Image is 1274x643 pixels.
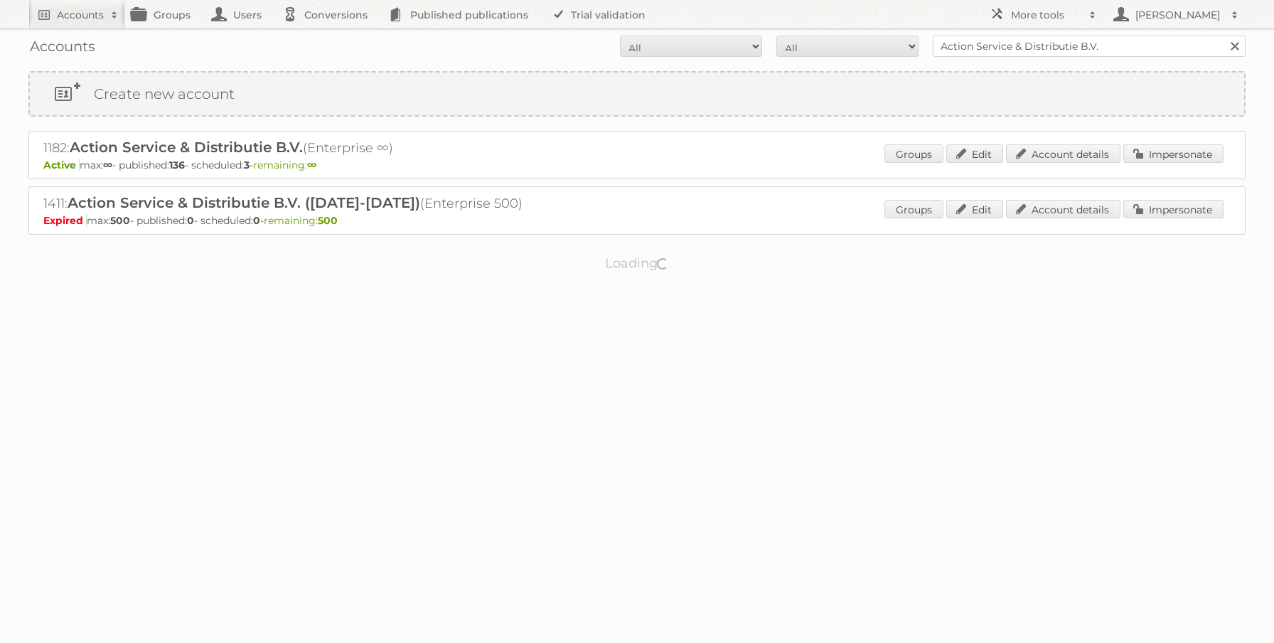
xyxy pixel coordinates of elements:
[946,200,1003,218] a: Edit
[187,214,194,227] strong: 0
[70,139,303,156] span: Action Service & Distributie B.V.
[264,214,338,227] span: remaining:
[884,144,943,163] a: Groups
[110,214,130,227] strong: 500
[169,159,185,171] strong: 136
[1132,8,1224,22] h2: [PERSON_NAME]
[1006,200,1120,218] a: Account details
[1006,144,1120,163] a: Account details
[103,159,112,171] strong: ∞
[43,139,541,157] h2: 1182: (Enterprise ∞)
[57,8,104,22] h2: Accounts
[884,200,943,218] a: Groups
[68,194,420,211] span: Action Service & Distributie B.V. ([DATE]-[DATE])
[253,214,260,227] strong: 0
[43,214,87,227] span: Expired
[1123,144,1224,163] a: Impersonate
[43,159,1231,171] p: max: - published: - scheduled: -
[43,159,80,171] span: Active
[30,73,1244,115] a: Create new account
[253,159,316,171] span: remaining:
[43,214,1231,227] p: max: - published: - scheduled: -
[1011,8,1082,22] h2: More tools
[946,144,1003,163] a: Edit
[1123,200,1224,218] a: Impersonate
[560,249,714,277] p: Loading
[43,194,541,213] h2: 1411: (Enterprise 500)
[318,214,338,227] strong: 500
[307,159,316,171] strong: ∞
[244,159,250,171] strong: 3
